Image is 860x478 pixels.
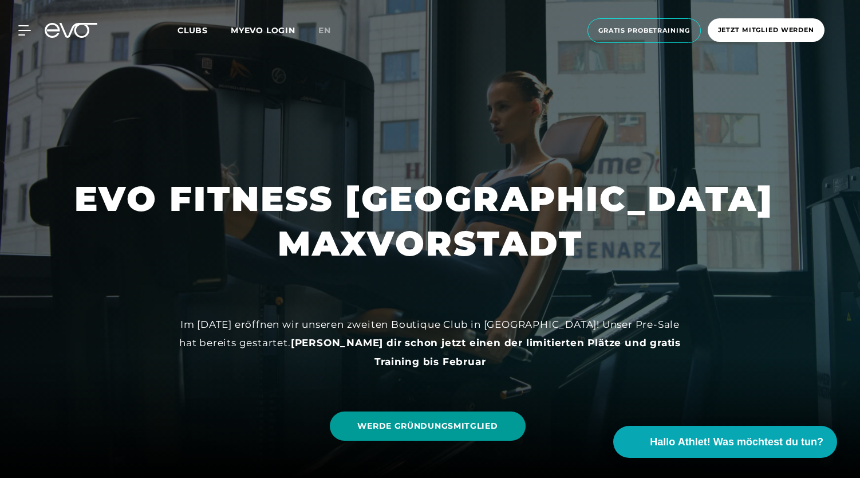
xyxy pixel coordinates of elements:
[718,25,814,35] span: Jetzt Mitglied werden
[177,25,231,36] a: Clubs
[613,426,837,458] button: Hallo Athlet! Was möchtest du tun?
[330,412,525,441] a: WERDE GRÜNDUNGSMITGLIED
[172,315,688,371] div: Im [DATE] eröffnen wir unseren zweiten Boutique Club in [GEOGRAPHIC_DATA]! Unser Pre-Sale hat ber...
[584,18,704,43] a: Gratis Probetraining
[231,25,295,36] a: MYEVO LOGIN
[318,25,331,36] span: en
[704,18,828,43] a: Jetzt Mitglied werden
[598,26,690,36] span: Gratis Probetraining
[74,177,786,266] h1: EVO FITNESS [GEOGRAPHIC_DATA] MAXVORSTADT
[318,24,345,37] a: en
[177,25,208,36] span: Clubs
[650,434,823,450] span: Hallo Athlet! Was möchtest du tun?
[291,337,681,367] strong: [PERSON_NAME] dir schon jetzt einen der limitierten Plätze und gratis Training bis Februar
[357,420,498,432] span: WERDE GRÜNDUNGSMITGLIED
